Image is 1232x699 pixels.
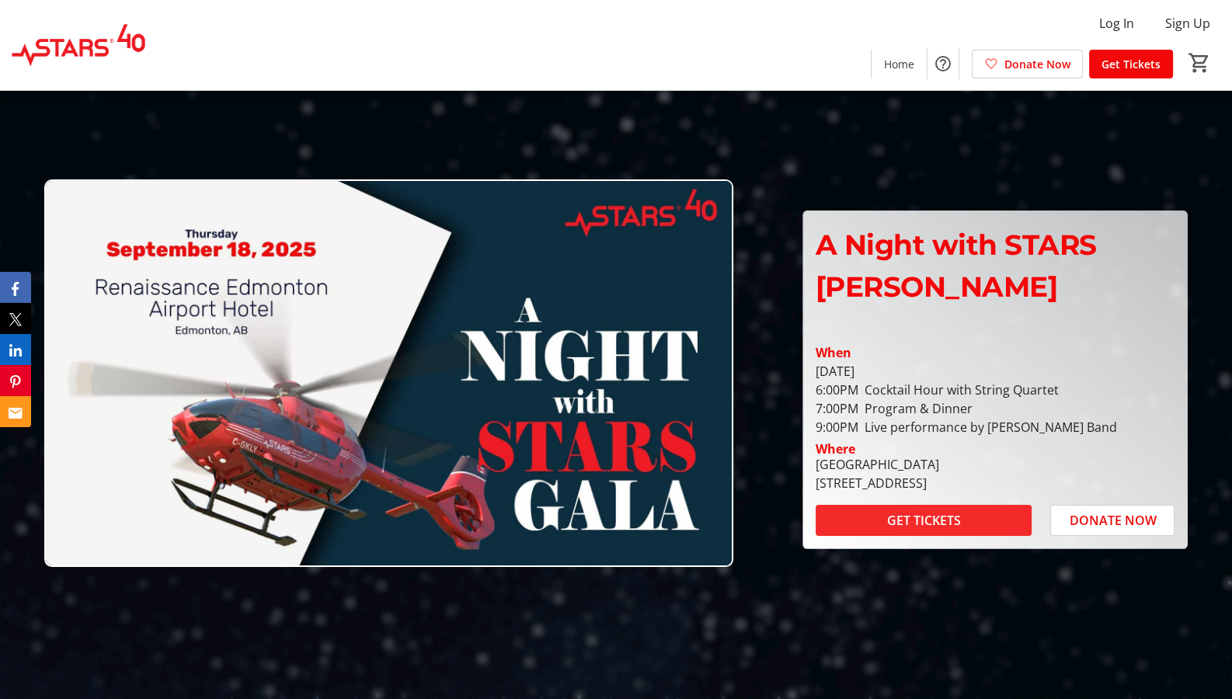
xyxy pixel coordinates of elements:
a: Donate Now [972,50,1083,78]
button: Log In [1087,11,1147,36]
button: GET TICKETS [816,505,1032,536]
button: Cart [1185,49,1213,77]
div: [DATE] 6:00PM Cocktail Hour with String Quartet 7:00PM Program & Dinner 9:00PM Live performance b... [816,362,1175,436]
span: Donate Now [1004,56,1070,72]
span: Get Tickets [1101,56,1161,72]
div: Where [816,443,855,455]
span: Sign Up [1165,14,1210,33]
div: When [816,343,851,362]
button: DONATE NOW [1050,505,1175,536]
div: [GEOGRAPHIC_DATA] [816,455,939,474]
a: Home [872,50,927,78]
button: Sign Up [1153,11,1223,36]
span: GET TICKETS [887,511,961,530]
span: Home [884,56,914,72]
button: Help [927,48,959,79]
img: Campaign CTA Media Photo [44,179,733,567]
div: [STREET_ADDRESS] [816,474,939,492]
span: Log In [1099,14,1134,33]
span: A Night with STARS [PERSON_NAME] [816,228,1097,304]
img: STARS's Logo [9,6,148,84]
a: Get Tickets [1089,50,1173,78]
span: DONATE NOW [1069,511,1156,530]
